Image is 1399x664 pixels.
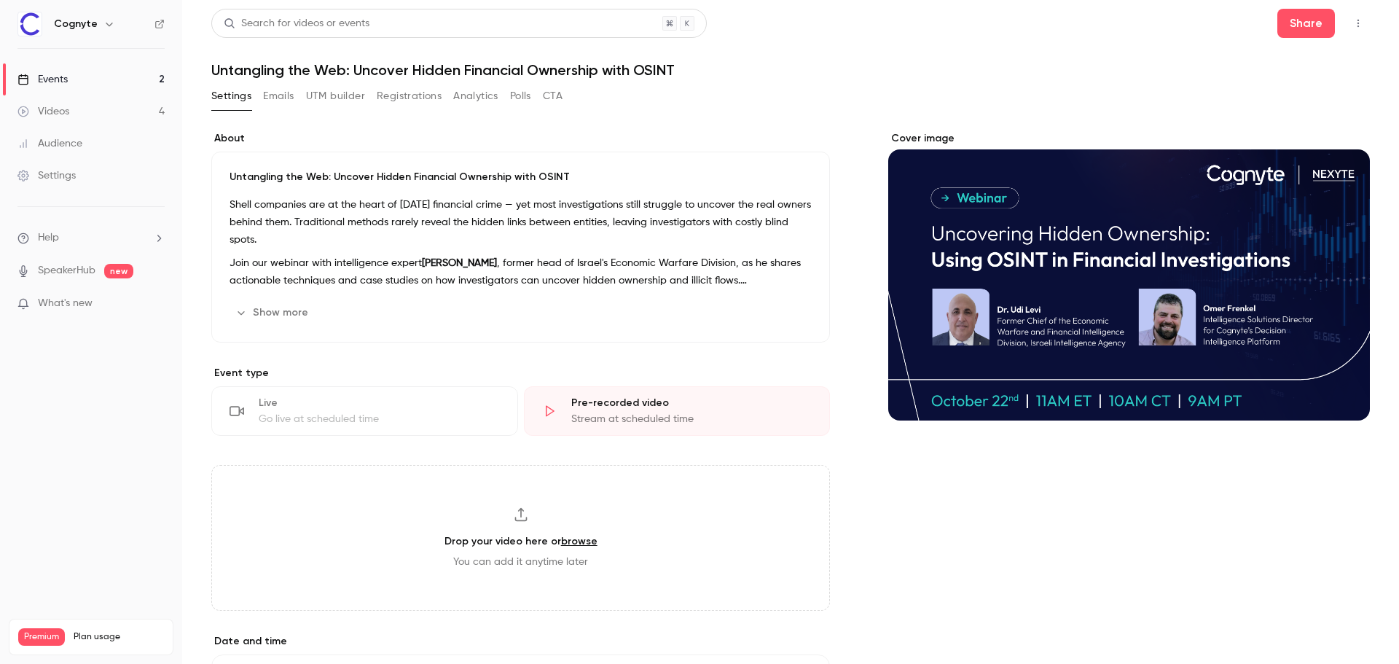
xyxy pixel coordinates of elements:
[54,17,98,31] h6: Cognyte
[38,230,59,246] span: Help
[259,412,500,426] div: Go live at scheduled time
[147,297,165,310] iframe: Noticeable Trigger
[38,263,95,278] a: SpeakerHub
[17,72,68,87] div: Events
[74,631,164,643] span: Plan usage
[453,555,588,569] span: You can add it anytime later
[104,264,133,278] span: new
[561,535,597,547] a: browse
[422,258,497,268] strong: [PERSON_NAME]
[453,85,498,108] button: Analytics
[18,12,42,36] img: Cognyte
[230,170,812,184] p: Untangling the Web: Uncover Hidden Financial Ownership with OSINT
[524,386,831,436] div: Pre-recorded videoStream at scheduled time
[306,85,365,108] button: UTM builder
[377,85,442,108] button: Registrations
[18,628,65,646] span: Premium
[211,131,830,146] label: About
[211,61,1370,79] h1: Untangling the Web: Uncover Hidden Financial Ownership with OSINT
[211,85,251,108] button: Settings
[543,85,563,108] button: CTA
[263,85,294,108] button: Emails
[1277,9,1335,38] button: Share
[211,386,518,436] div: LiveGo live at scheduled time
[888,131,1370,146] label: Cover image
[230,196,812,249] p: Shell companies are at the heart of [DATE] financial crime — yet most investigations still strugg...
[230,301,317,324] button: Show more
[17,230,165,246] li: help-dropdown-opener
[17,136,82,151] div: Audience
[888,131,1370,421] section: Cover image
[17,104,69,119] div: Videos
[224,16,369,31] div: Search for videos or events
[571,412,812,426] div: Stream at scheduled time
[17,168,76,183] div: Settings
[444,534,597,549] h3: Drop your video here or
[571,396,812,410] div: Pre-recorded video
[259,396,500,410] div: Live
[38,296,93,311] span: What's new
[510,85,531,108] button: Polls
[211,366,830,380] p: Event type
[230,254,812,289] p: Join our webinar with intelligence expert , former head of Israel's Economic Warfare Division, as...
[211,634,830,649] label: Date and time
